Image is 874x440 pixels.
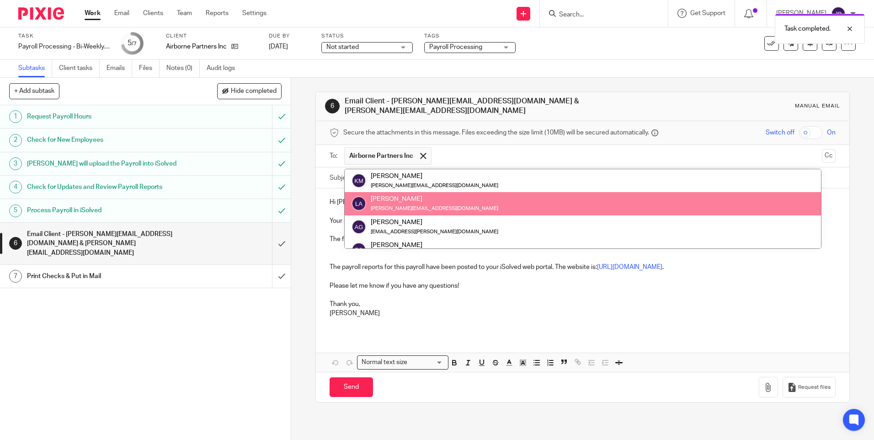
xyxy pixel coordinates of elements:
span: Payroll Processing [429,44,482,50]
h1: Email Client - [PERSON_NAME][EMAIL_ADDRESS][DOMAIN_NAME] & [PERSON_NAME][EMAIL_ADDRESS][DOMAIN_NAME] [27,227,184,260]
p: The payroll reports for this payroll have been posted to your iSolved web portal. The website is: . [330,263,835,272]
h1: Request Payroll Hours [27,110,184,123]
div: Search for option [357,355,448,370]
span: On [827,128,836,137]
a: Notes (0) [166,59,200,77]
label: Client [166,32,257,40]
div: 1 [9,110,22,123]
span: Request files [798,384,831,391]
div: [PERSON_NAME] [371,172,498,181]
div: 3 [9,157,22,170]
label: Subject: [330,173,353,182]
img: svg%3E [352,173,366,188]
button: Cc [822,149,836,163]
small: [PERSON_NAME][EMAIL_ADDRESS][DOMAIN_NAME] [371,183,498,188]
input: Send [330,377,373,397]
label: Due by [269,32,310,40]
p: Hi [PERSON_NAME] & [PERSON_NAME], [330,198,835,207]
a: [URL][DOMAIN_NAME] [597,264,662,270]
div: 6 [9,237,22,250]
input: Search for option [410,358,443,367]
label: To: [330,151,340,161]
a: Settings [242,9,266,18]
small: [EMAIL_ADDRESS][PERSON_NAME][DOMAIN_NAME] [371,229,498,234]
span: [DATE] [269,43,288,50]
div: [PERSON_NAME] [371,194,498,204]
img: svg%3E [831,6,846,21]
div: 6 [325,99,340,113]
p: The following checks will be mailed: [330,235,835,244]
div: [PERSON_NAME] [371,241,498,250]
span: Airborne Partners Inc [349,151,413,161]
a: Work [85,9,101,18]
div: Manual email [795,102,840,110]
a: Client tasks [59,59,100,77]
small: /7 [132,41,137,46]
img: Pixie [18,7,64,20]
p: Your payroll has been processed for this week. The total amount that will be withdrawn from your ... [330,207,835,226]
label: Status [321,32,413,40]
h1: [PERSON_NAME] will upload the Payroll into iSolved [27,157,184,171]
span: Secure the attachments in this message. Files exceeding the size limit (10MB) will be secured aut... [343,128,649,137]
div: 5 [9,204,22,217]
a: Audit logs [207,59,242,77]
div: 7 [9,270,22,283]
h1: Print Checks & Put in Mail [27,269,184,283]
h1: Process Payroll in iSolved [27,204,184,217]
p: Task completed. [784,24,831,33]
h1: Check for Updates and Review Payroll Reports [27,180,184,194]
span: Not started [326,44,359,50]
a: Subtasks [18,59,52,77]
label: Tags [424,32,516,40]
p: Please let me know if you have any questions! [330,272,835,290]
label: Task [18,32,110,40]
div: [PERSON_NAME] [371,217,498,226]
img: svg%3E [352,220,366,234]
h1: Check for New Employees [27,133,184,147]
a: Email [114,9,129,18]
small: [PERSON_NAME][EMAIL_ADDRESS][DOMAIN_NAME] [371,206,498,211]
p: [PERSON_NAME] [330,309,835,318]
a: Team [177,9,192,18]
span: Normal text size [359,358,409,367]
img: svg%3E [352,242,366,257]
p: Thank you, [330,290,835,309]
div: Payroll Processing - Bi-Weekly - Airborne [18,42,110,51]
button: Request files [783,377,836,397]
p: Airborne Partners Inc [166,42,227,51]
img: svg%3E [352,196,366,211]
a: Emails [107,59,132,77]
button: Hide completed [217,83,282,99]
button: + Add subtask [9,83,59,99]
div: 5 [128,38,137,48]
span: Hide completed [231,88,277,95]
a: Reports [206,9,229,18]
a: Clients [143,9,163,18]
div: 2 [9,134,22,147]
span: Switch off [766,128,794,137]
div: 4 [9,181,22,193]
a: Files [139,59,160,77]
h1: Email Client - [PERSON_NAME][EMAIL_ADDRESS][DOMAIN_NAME] & [PERSON_NAME][EMAIL_ADDRESS][DOMAIN_NAME] [345,97,602,116]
